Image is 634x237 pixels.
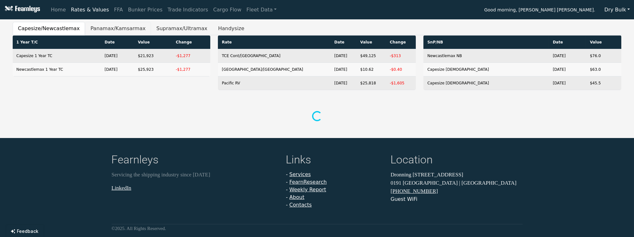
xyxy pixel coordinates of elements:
th: 1 Year T/C [13,36,101,49]
td: $25,923 [134,63,172,76]
a: Trade Indicators [165,3,211,16]
td: $10.62 [356,63,386,76]
th: Value [586,36,622,49]
li: - [286,194,383,201]
button: Dry Bulk [600,4,634,16]
a: LinkedIn [112,185,131,191]
td: $49,125 [356,49,386,63]
a: [PHONE_NUMBER] [391,188,438,194]
th: SnP/NB [423,36,549,49]
th: Value [356,36,386,49]
td: [DATE] [330,63,356,76]
td: [DATE] [549,76,586,90]
button: Panamax/Kamsarmax [85,22,151,35]
a: FFA [112,3,126,16]
li: - [286,178,383,186]
a: Fleet Data [244,3,279,16]
td: [DATE] [330,76,356,90]
h4: Links [286,153,383,168]
th: Rate [218,36,330,49]
td: -$1,605 [386,76,416,90]
td: [DATE] [330,49,356,63]
button: Handysize [213,22,250,35]
a: Bunker Prices [125,3,165,16]
a: Home [48,3,68,16]
li: - [286,201,383,209]
th: Date [549,36,586,49]
p: Dronning [STREET_ADDRESS] [391,171,523,179]
h4: Fearnleys [112,153,278,168]
td: Newcastlemax NB [423,49,549,63]
button: Capesize/Newcastlemax [13,22,85,35]
h4: Location [391,153,523,168]
a: About [289,194,304,200]
a: Rates & Values [69,3,112,16]
img: Fearnleys Logo [3,6,40,14]
td: $21,923 [134,49,172,63]
td: -$313 [386,49,416,63]
th: Value [134,36,172,49]
td: $45.5 [586,76,622,90]
a: Weekly Report [289,187,326,193]
td: [DATE] [549,63,586,76]
small: © 2025 . All Rights Reserved. [112,226,166,231]
td: [DATE] [101,63,134,76]
td: Capesize 1 Year TC [13,49,101,63]
th: Date [330,36,356,49]
td: [DATE] [549,49,586,63]
th: Date [101,36,134,49]
td: [DATE] [101,49,134,63]
button: Guest WiFi [391,195,417,203]
td: -$1,277 [172,49,210,63]
td: Newcastlemax 1 Year TC [13,63,101,76]
a: Services [289,171,310,177]
button: Supramax/Ultramax [151,22,213,35]
a: Contacts [289,202,312,208]
p: Servicing the shipping industry since [DATE] [112,171,278,179]
td: $63.0 [586,63,622,76]
td: TCE Cont/[GEOGRAPHIC_DATA] [218,49,330,63]
li: - [286,186,383,194]
td: Capesize [DEMOGRAPHIC_DATA] [423,76,549,90]
td: $25,818 [356,76,386,90]
a: Cargo Flow [211,3,244,16]
a: FearnResearch [289,179,327,185]
th: Change [172,36,210,49]
td: -$1,277 [172,63,210,76]
li: - [286,171,383,178]
td: $76.0 [586,49,622,63]
p: 0191 [GEOGRAPHIC_DATA] | [GEOGRAPHIC_DATA] [391,179,523,187]
td: -$0.40 [386,63,416,76]
td: Capesize [DEMOGRAPHIC_DATA] [423,63,549,76]
td: [GEOGRAPHIC_DATA]/[GEOGRAPHIC_DATA] [218,63,330,76]
span: Good morning, [PERSON_NAME] [PERSON_NAME]. [484,5,595,16]
th: Change [386,36,416,49]
td: Pacific RV [218,76,330,90]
